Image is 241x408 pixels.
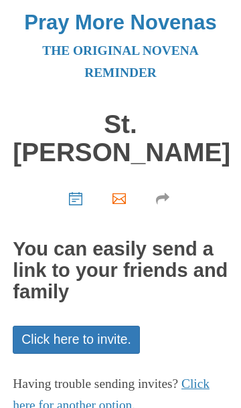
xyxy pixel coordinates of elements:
span: Having trouble sending invites? [13,377,178,391]
a: Share your novena [143,180,186,215]
h1: St. [PERSON_NAME] [13,110,228,167]
a: Pray More Novenas [24,11,216,34]
a: Click here to invite. [13,326,140,353]
a: Invite your friends [99,180,143,215]
a: The original novena reminder [42,43,198,80]
h2: You can easily send a link to your friends and family [13,239,228,303]
a: Choose start date [56,180,99,215]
